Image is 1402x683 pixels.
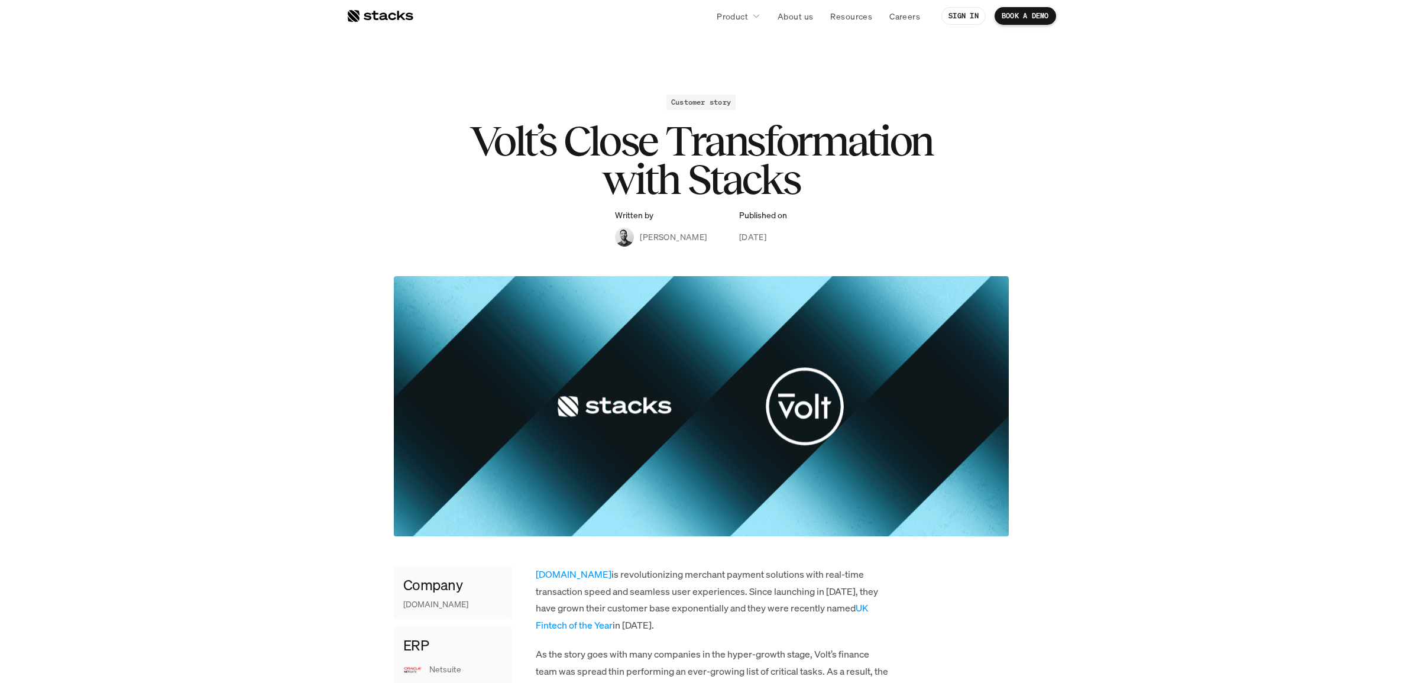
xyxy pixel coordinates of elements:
[671,98,731,106] h2: Customer story
[778,10,813,22] p: About us
[1002,12,1049,20] p: BOOK A DEMO
[403,575,463,595] h4: Company
[429,665,503,675] p: Netsuite
[830,10,872,22] p: Resources
[739,211,787,221] p: Published on
[823,5,879,27] a: Resources
[882,5,927,27] a: Careers
[465,122,938,199] h1: Volt’s Close Transformation with Stacks
[889,10,920,22] p: Careers
[941,7,986,25] a: SIGN IN
[995,7,1056,25] a: BOOK A DEMO
[615,211,653,221] p: Written by
[403,600,468,610] p: [DOMAIN_NAME]
[948,12,979,20] p: SIGN IN
[717,10,748,22] p: Product
[770,5,820,27] a: About us
[403,636,429,656] h4: ERP
[536,566,891,634] p: is revolutionizing merchant payment solutions with real-time transaction speed and seamless user ...
[536,568,611,581] a: [DOMAIN_NAME]
[739,231,767,243] p: [DATE]
[640,231,707,243] p: [PERSON_NAME]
